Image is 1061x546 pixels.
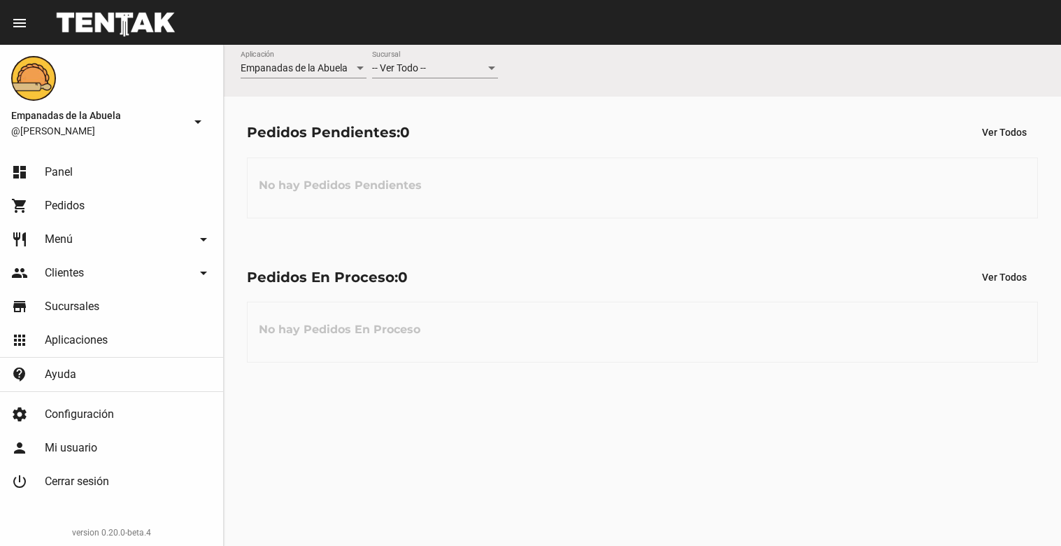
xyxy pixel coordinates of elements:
[247,266,408,288] div: Pedidos En Proceso:
[11,406,28,423] mat-icon: settings
[11,15,28,31] mat-icon: menu
[11,366,28,383] mat-icon: contact_support
[45,232,73,246] span: Menú
[11,526,212,540] div: version 0.20.0-beta.4
[11,107,184,124] span: Empanadas de la Abuela
[45,407,114,421] span: Configuración
[45,266,84,280] span: Clientes
[45,475,109,489] span: Cerrar sesión
[195,265,212,281] mat-icon: arrow_drop_down
[11,231,28,248] mat-icon: restaurant
[982,127,1027,138] span: Ver Todos
[11,164,28,181] mat-icon: dashboard
[45,199,85,213] span: Pedidos
[45,367,76,381] span: Ayuda
[190,113,206,130] mat-icon: arrow_drop_down
[241,62,348,73] span: Empanadas de la Abuela
[971,120,1038,145] button: Ver Todos
[45,165,73,179] span: Panel
[11,124,184,138] span: @[PERSON_NAME]
[11,197,28,214] mat-icon: shopping_cart
[248,309,432,351] h3: No hay Pedidos En Proceso
[11,56,56,101] img: f0136945-ed32-4f7c-91e3-a375bc4bb2c5.png
[247,121,410,143] div: Pedidos Pendientes:
[248,164,433,206] h3: No hay Pedidos Pendientes
[11,473,28,490] mat-icon: power_settings_new
[11,298,28,315] mat-icon: store
[195,231,212,248] mat-icon: arrow_drop_down
[11,440,28,456] mat-icon: person
[45,441,97,455] span: Mi usuario
[45,333,108,347] span: Aplicaciones
[398,269,408,286] span: 0
[372,62,426,73] span: -- Ver Todo --
[400,124,410,141] span: 0
[971,265,1038,290] button: Ver Todos
[982,272,1027,283] span: Ver Todos
[45,300,99,314] span: Sucursales
[11,265,28,281] mat-icon: people
[11,332,28,349] mat-icon: apps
